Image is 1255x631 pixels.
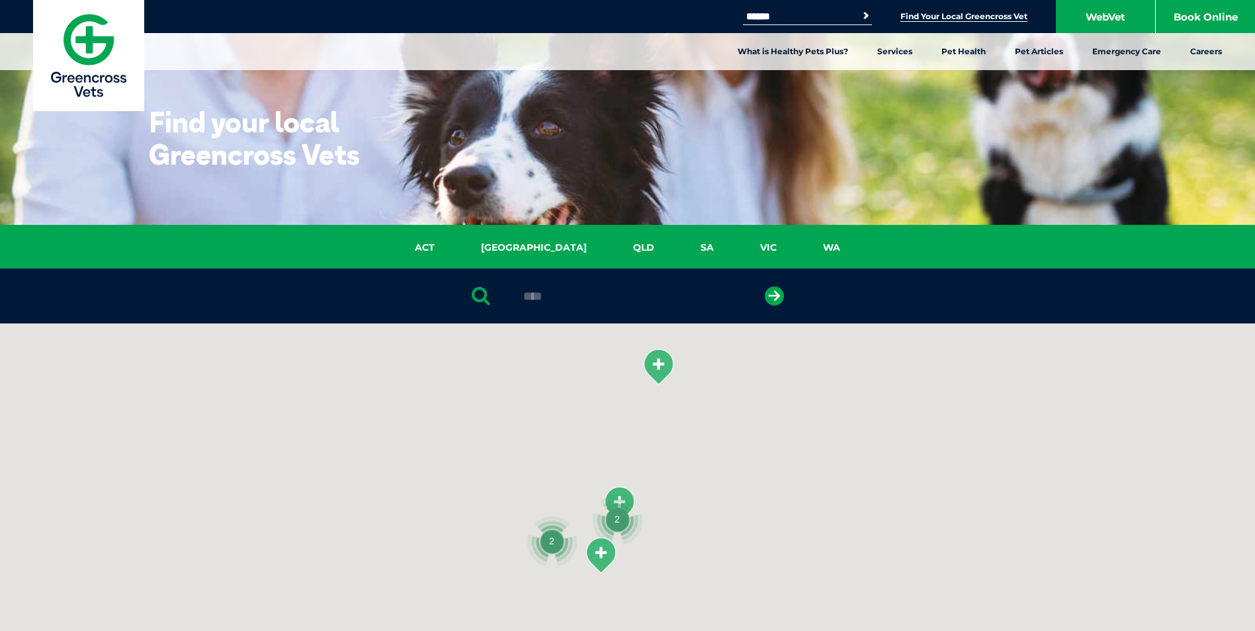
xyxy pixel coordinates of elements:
[737,240,800,255] a: VIC
[863,33,927,70] a: Services
[603,486,636,523] div: Para Vista
[527,516,577,566] div: 2
[592,494,642,544] div: 2
[677,240,737,255] a: SA
[1176,33,1236,70] a: Careers
[927,33,1000,70] a: Pet Health
[584,537,617,573] div: Greencross Vet Centre – Norwood
[723,33,863,70] a: What is Healthy Pets Plus?
[900,11,1027,22] a: Find Your Local Greencross Vet
[149,106,410,171] h1: Find your local Greencross Vets
[1000,33,1078,70] a: Pet Articles
[800,240,863,255] a: WA
[1078,33,1176,70] a: Emergency Care
[859,9,873,22] button: Search
[610,240,677,255] a: QLD
[642,349,675,385] div: Gawler
[392,240,458,255] a: ACT
[458,240,610,255] a: [GEOGRAPHIC_DATA]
